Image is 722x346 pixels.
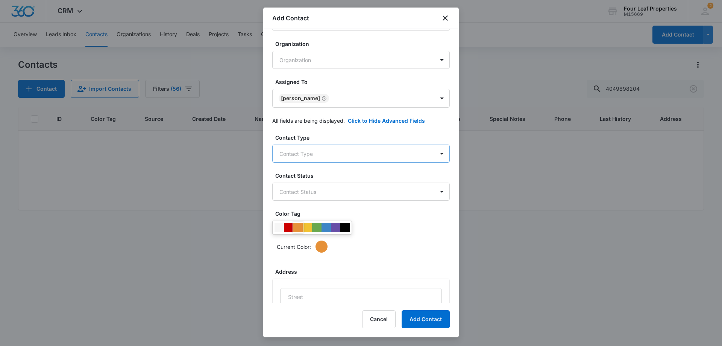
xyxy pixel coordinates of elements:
[272,14,309,23] h1: Add Contact
[320,96,327,101] div: Remove Adam Schoenborn
[362,310,396,328] button: Cancel
[272,117,345,125] p: All fields are being displayed.
[340,223,350,232] div: #000000
[275,78,453,86] label: Assigned To
[275,210,453,218] label: Color Tag
[293,223,303,232] div: #e69138
[312,223,322,232] div: #6aa84f
[281,96,320,101] div: [PERSON_NAME]
[275,223,284,232] div: #F6F6F6
[303,223,312,232] div: #f1c232
[331,223,340,232] div: #674ea7
[441,14,450,23] button: close
[280,288,442,306] input: Street
[275,268,453,276] label: Address
[277,243,311,251] p: Current Color:
[322,223,331,232] div: #3d85c6
[402,310,450,328] button: Add Contact
[275,172,453,180] label: Contact Status
[275,40,453,48] label: Organization
[275,134,453,142] label: Contact Type
[284,223,293,232] div: #CC0000
[348,117,425,125] button: Click to Hide Advanced Fields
